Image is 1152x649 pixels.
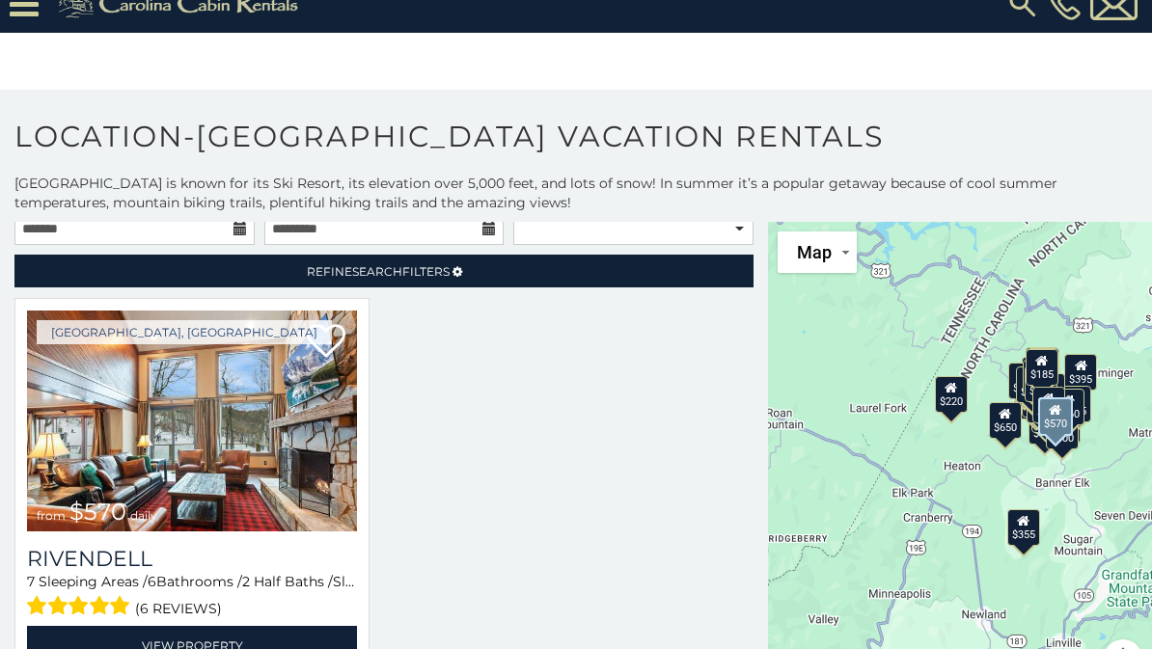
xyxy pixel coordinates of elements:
[135,596,222,621] span: (6 reviews)
[1027,348,1059,385] div: $265
[27,311,357,531] img: Rivendell
[27,546,357,572] a: Rivendell
[1026,349,1058,386] div: $185
[1046,413,1079,449] div: $300
[352,264,402,279] span: Search
[1023,359,1056,395] div: $325
[1038,396,1073,435] div: $570
[1007,508,1040,545] div: $355
[1064,354,1097,391] div: $395
[37,508,66,523] span: from
[307,264,450,279] span: Refine Filters
[1008,363,1041,399] div: $290
[148,573,156,590] span: 6
[1058,386,1091,422] div: $435
[37,320,332,344] a: [GEOGRAPHIC_DATA], [GEOGRAPHIC_DATA]
[27,573,35,590] span: 7
[130,508,157,523] span: daily
[1032,386,1065,422] div: $175
[242,573,333,590] span: 2 Half Baths /
[69,498,126,526] span: $570
[1016,365,1049,402] div: $425
[797,242,832,262] span: Map
[1029,408,1061,445] div: $475
[27,572,357,621] div: Sleeping Areas / Bathrooms / Sleeps:
[935,375,968,412] div: $220
[989,402,1022,439] div: $650
[778,231,857,273] button: Change map style
[14,255,754,287] a: RefineSearchFilters
[27,311,357,531] a: Rivendell from $570 daily
[1026,346,1058,383] div: $325
[1052,389,1084,425] div: $160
